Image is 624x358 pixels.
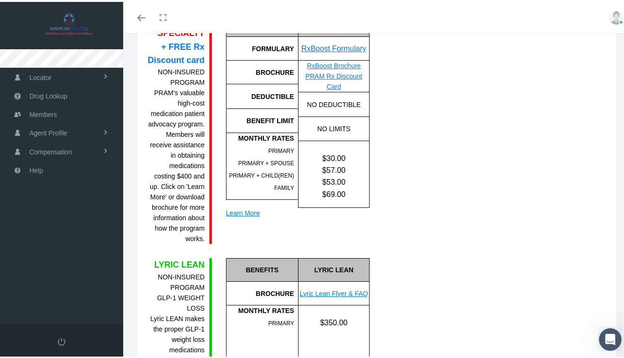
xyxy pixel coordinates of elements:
[226,114,294,124] div: BENEFIT LIMIT
[29,141,72,159] span: Compensation
[226,206,370,216] div: Learn More
[298,90,370,115] div: NO DEDUCTIBLE
[301,43,366,51] a: RxBoost Formulary
[609,9,624,23] img: user-placeholder.jpg
[226,89,294,100] div: DEDUCTIBLE
[298,187,370,198] div: $69.00
[226,256,298,280] div: BENEFITS
[147,65,205,242] div: PRAM’s valuable high-cost medication patient advocacy program. Members will receive assistance in...
[298,151,370,162] div: $30.00
[29,122,67,140] span: Agent Profile
[298,174,370,186] div: $53.00
[226,35,298,59] div: FORMULARY
[226,131,294,142] div: MONTHLY RATES
[268,318,294,325] span: PRIMARY
[158,271,205,289] b: NON-INSURED PROGRAM
[298,256,370,280] div: LYRIC LEAN
[147,256,205,269] div: LYRIC LEAN
[238,158,294,165] span: PRIMARY + SPOUSE
[12,10,126,34] img: AMERICAN TRUSTEE
[299,288,368,295] a: Lyric Lean Flyer & FAQ
[298,115,370,139] div: NO LIMITS
[158,66,205,84] b: NON-INSURED PROGRAM
[306,71,362,89] a: PRAM Rx Discount Card
[298,315,370,327] div: $350.00
[229,170,294,177] span: PRIMARY + CHILD(REN)
[599,326,622,349] iframe: Intercom live chat
[29,160,43,178] span: Help
[226,59,298,82] div: BROCHURE
[148,40,205,63] span: + FREE Rx Discount card
[29,67,52,85] span: Locator
[274,183,294,189] span: FAMILY
[226,304,294,314] div: MONTHLY RATES
[147,11,205,65] div: RxBOOST SPECIALTY
[307,60,361,68] a: RxBoost Brochure
[29,104,57,122] span: Members
[298,162,370,174] div: $57.00
[29,85,67,103] span: Drug Lookup
[226,280,298,304] div: BROCHURE
[268,146,294,152] span: PRIMARY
